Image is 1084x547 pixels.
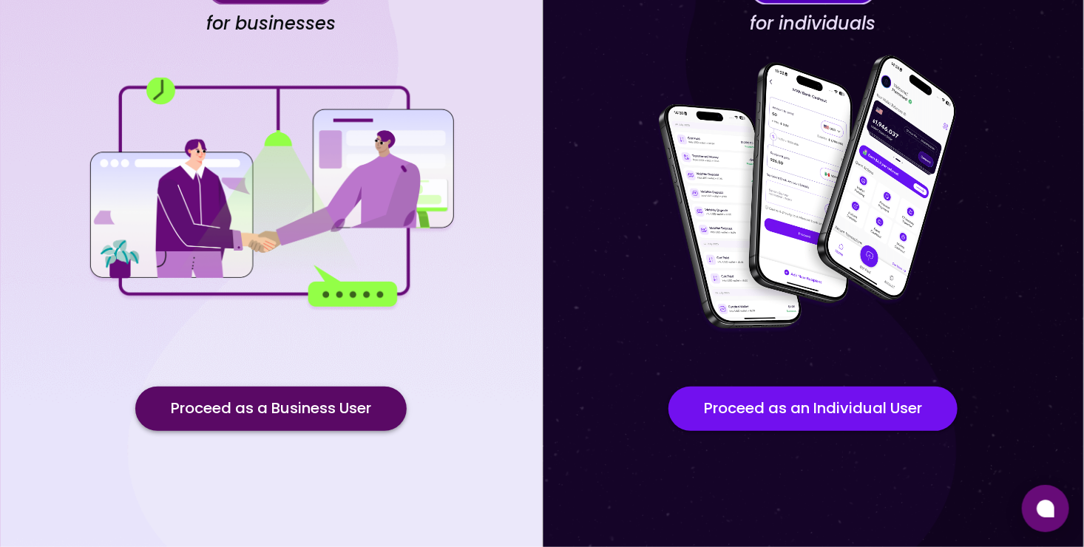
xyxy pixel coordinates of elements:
button: Proceed as a Business User [135,387,407,431]
button: Open chat window [1022,485,1069,532]
h4: for businesses [206,13,336,35]
button: Proceed as an Individual User [668,387,958,431]
h4: for individuals [751,13,876,35]
img: for businesses [87,78,456,310]
img: for individuals [629,47,998,342]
